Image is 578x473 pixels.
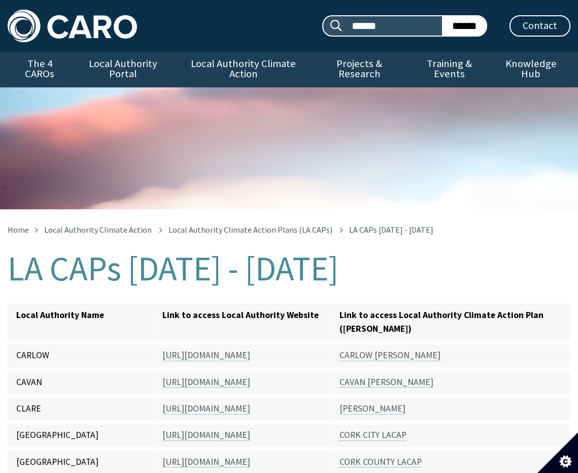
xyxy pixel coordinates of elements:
a: [PERSON_NAME] [339,403,405,415]
a: Local Authority Climate Action [175,52,312,87]
a: Local Authority Climate Action Plans (LA CAPs) [168,225,332,235]
a: [URL][DOMAIN_NAME] [162,456,250,467]
a: The 4 CAROs [8,52,72,87]
a: CARLOW [PERSON_NAME] [339,350,440,361]
td: CARLOW [8,342,154,369]
a: Knowledge Hub [491,52,570,87]
img: Caro logo [8,10,137,42]
a: [URL][DOMAIN_NAME] [162,376,250,388]
a: CORK CITY LACAP [339,429,406,441]
strong: Local Authority Name [16,309,104,321]
a: CORK COUNTY LACAP [339,456,422,467]
td: [GEOGRAPHIC_DATA] [8,422,154,449]
strong: Link to access Local Authority Climate Action Plan ([PERSON_NAME]) [339,309,543,334]
strong: Link to access Local Authority Website [162,309,319,321]
a: CAVAN [PERSON_NAME] [339,376,433,388]
a: [URL][DOMAIN_NAME] [162,429,250,441]
a: [URL][DOMAIN_NAME] [162,403,250,415]
span: LA CAPs [DATE] - [DATE] [349,225,433,235]
a: Home [8,225,29,235]
a: Projects & Research [312,52,407,87]
a: Training & Events [407,52,491,87]
h1: LA CAPs [DATE] - [DATE] [8,250,570,288]
td: CLARE [8,396,154,422]
a: Local Authority Portal [72,52,175,87]
button: Set cookie preferences [537,432,578,473]
a: [URL][DOMAIN_NAME] [162,350,250,361]
a: Local Authority Climate Action [44,225,152,235]
a: Contact [509,15,570,37]
td: CAVAN [8,369,154,395]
